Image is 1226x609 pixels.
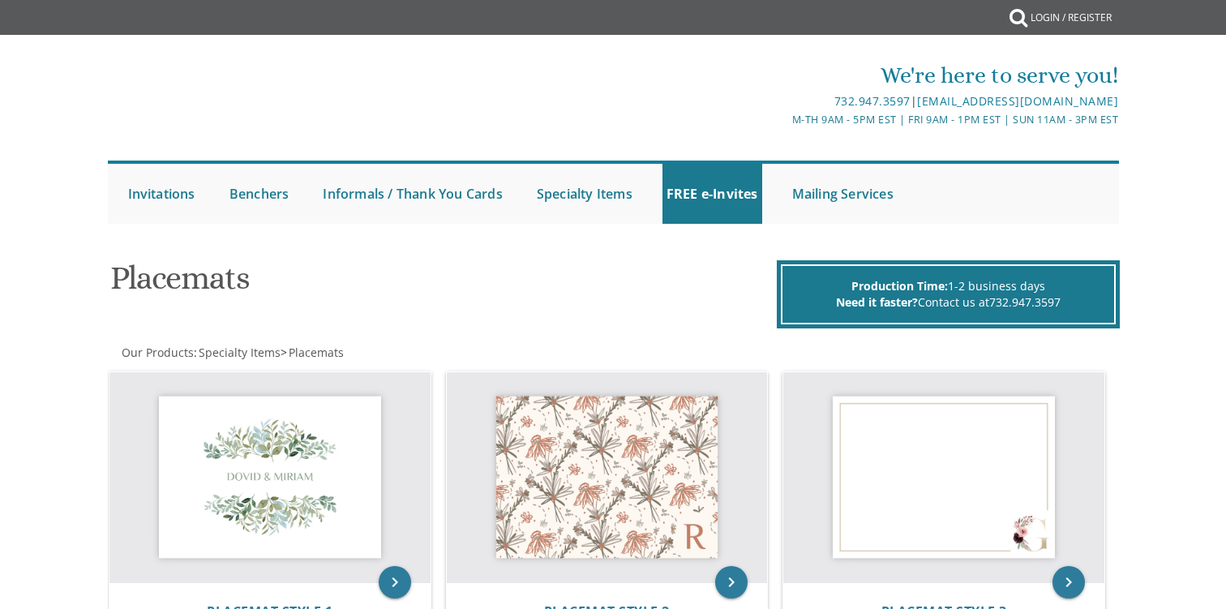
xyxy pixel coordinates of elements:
[445,92,1118,111] div: |
[445,59,1118,92] div: We're here to serve you!
[120,345,194,360] a: Our Products
[834,93,911,109] a: 732.947.3597
[319,164,506,224] a: Informals / Thank You Cards
[533,164,637,224] a: Specialty Items
[788,164,898,224] a: Mailing Services
[197,345,281,360] a: Specialty Items
[108,345,614,361] div: :
[851,278,948,294] span: Production Time:
[447,372,768,583] img: Placemat Style 2
[836,294,918,310] span: Need it faster?
[109,372,431,583] img: Placemat Style 1
[110,260,772,308] h1: Placemats
[379,566,411,598] a: keyboard_arrow_right
[287,345,344,360] a: Placemats
[124,164,199,224] a: Invitations
[662,164,762,224] a: FREE e-Invites
[289,345,344,360] span: Placemats
[781,264,1116,324] div: 1-2 business days Contact us at
[445,111,1118,128] div: M-Th 9am - 5pm EST | Fri 9am - 1pm EST | Sun 11am - 3pm EST
[715,566,748,598] a: keyboard_arrow_right
[199,345,281,360] span: Specialty Items
[1052,566,1085,598] a: keyboard_arrow_right
[281,345,344,360] span: >
[917,93,1118,109] a: [EMAIL_ADDRESS][DOMAIN_NAME]
[783,372,1104,583] img: Placemat Style 3
[989,294,1061,310] a: 732.947.3597
[225,164,294,224] a: Benchers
